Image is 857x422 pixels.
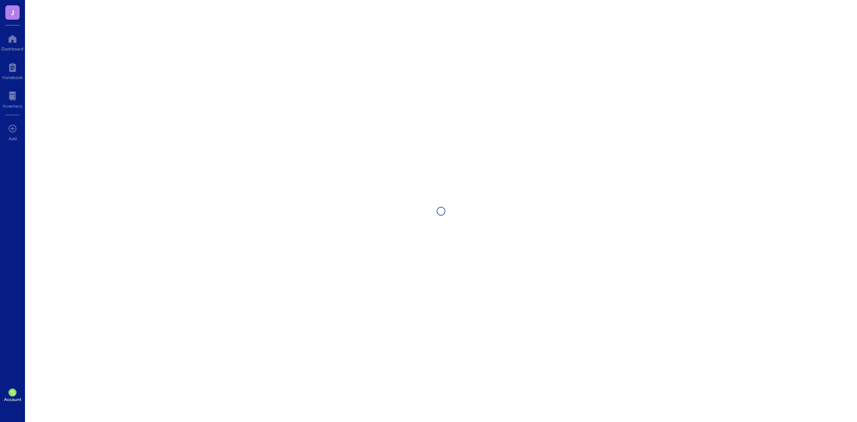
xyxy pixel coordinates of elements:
div: Inventory [3,103,22,109]
div: Add [8,136,17,141]
div: Dashboard [1,46,24,51]
a: Dashboard [1,32,24,51]
span: J [11,7,14,18]
a: Inventory [3,89,22,109]
a: Notebook [2,60,23,80]
div: Notebook [2,75,23,80]
span: TL [10,390,15,395]
div: Account [4,397,21,402]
